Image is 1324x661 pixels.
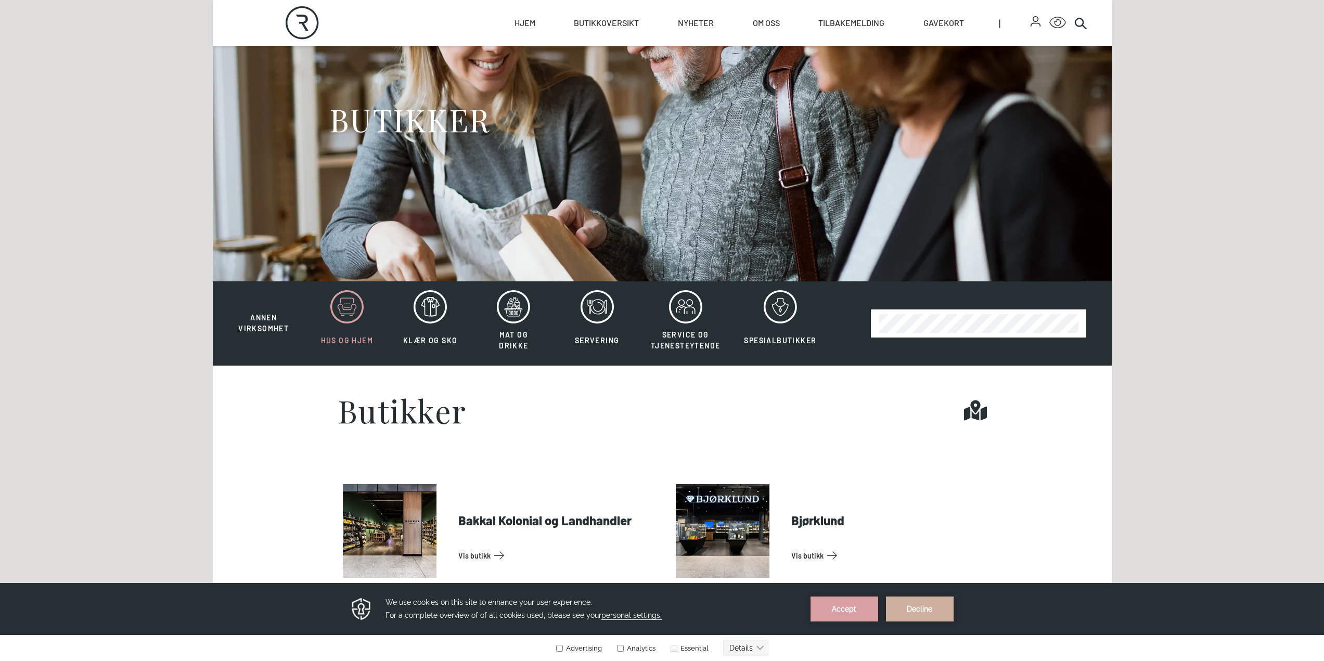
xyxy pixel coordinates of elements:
[556,62,563,69] input: Advertising
[791,547,983,564] a: Vis Butikk: Bjørklund
[615,61,655,69] label: Analytics
[338,395,467,426] h1: Butikker
[556,61,602,69] label: Advertising
[223,290,304,334] button: Annen virksomhet
[601,28,662,37] span: personal settings.
[329,100,490,139] h1: BUTIKKER
[350,14,372,38] img: Privacy reminder
[1049,15,1066,31] button: Open Accessibility Menu
[306,290,388,357] button: Hus og hjem
[651,330,721,350] span: Service og tjenesteytende
[669,61,709,69] label: Essential
[499,330,528,350] span: Mat og drikke
[390,290,471,357] button: Klær og sko
[403,336,457,345] span: Klær og sko
[385,13,798,39] h3: We use cookies on this site to enhance your user experience. For a complete overview of of all co...
[733,290,827,357] button: Spesialbutikker
[321,336,373,345] span: Hus og hjem
[640,290,731,357] button: Service og tjenesteytende
[729,61,753,69] text: Details
[575,336,620,345] span: Servering
[617,62,624,69] input: Analytics
[723,57,768,73] button: Details
[886,14,954,38] button: Decline
[458,547,650,564] a: Vis Butikk: Bakkal Kolonial og Landhandler
[744,336,816,345] span: Spesialbutikker
[473,290,554,357] button: Mat og drikke
[811,14,878,38] button: Accept
[557,290,638,357] button: Servering
[238,313,289,333] span: Annen virksomhet
[671,62,677,69] input: Essential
